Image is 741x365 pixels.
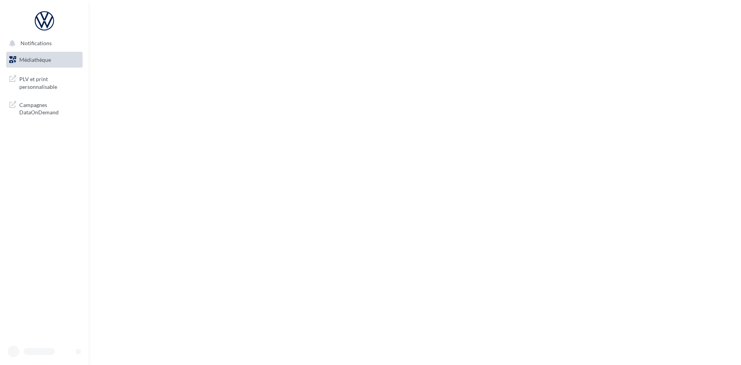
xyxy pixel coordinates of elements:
span: Campagnes DataOnDemand [19,100,80,116]
a: Campagnes DataOnDemand [5,97,84,119]
a: Médiathèque [5,52,84,68]
a: PLV et print personnalisable [5,71,84,93]
span: Médiathèque [19,56,51,63]
span: PLV et print personnalisable [19,74,80,90]
span: Notifications [20,40,52,47]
